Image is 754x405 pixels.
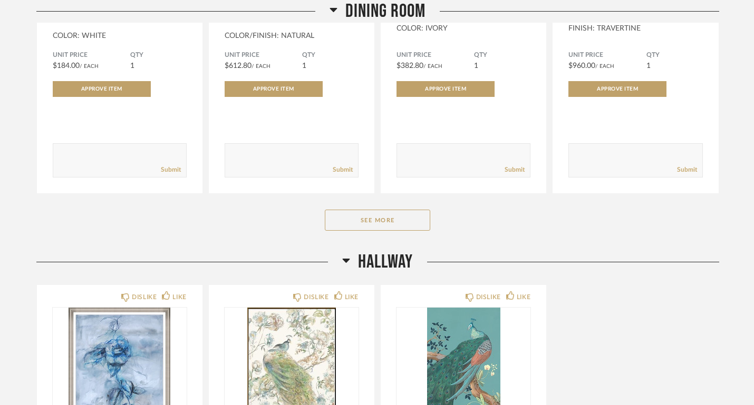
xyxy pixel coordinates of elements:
div: FINISH: TRAVERTINE [568,24,702,33]
span: $184.00 [53,62,80,70]
div: COLOR/FINISH: NATURAL [225,32,359,41]
span: Approve Item [253,86,294,92]
span: Approve Item [425,86,466,92]
div: COLOR: IVORY [397,24,530,33]
div: LIKE [345,292,359,302]
span: / Each [252,64,270,69]
div: COLOR: WHITE [53,32,187,41]
span: 1 [646,62,651,70]
div: LIKE [172,292,186,302]
span: Unit Price [568,51,646,60]
button: Approve Item [397,81,495,97]
span: Unit Price [53,51,130,60]
button: See More [325,210,430,231]
span: $382.80 [397,62,423,70]
span: 1 [302,62,306,70]
div: DISLIKE [132,292,157,302]
span: $960.00 [568,62,595,70]
a: Submit [677,165,697,174]
a: Submit [333,165,353,174]
span: QTY [302,51,359,60]
span: / Each [80,64,99,69]
span: 1 [130,62,134,70]
div: DISLIKE [304,292,328,302]
span: / Each [423,64,442,69]
span: Approve Item [597,86,638,92]
a: Submit [505,165,525,174]
button: Approve Item [53,81,151,97]
span: Approve Item [81,86,122,92]
button: Approve Item [568,81,666,97]
span: / Each [595,64,614,69]
span: QTY [130,51,187,60]
span: Unit Price [225,51,302,60]
span: Hallway [358,251,413,273]
button: Approve Item [225,81,323,97]
span: 1 [474,62,478,70]
span: $612.80 [225,62,252,70]
span: QTY [474,51,530,60]
div: DISLIKE [476,292,501,302]
span: Unit Price [397,51,474,60]
span: QTY [646,51,703,60]
div: LIKE [517,292,530,302]
a: Submit [161,165,181,174]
